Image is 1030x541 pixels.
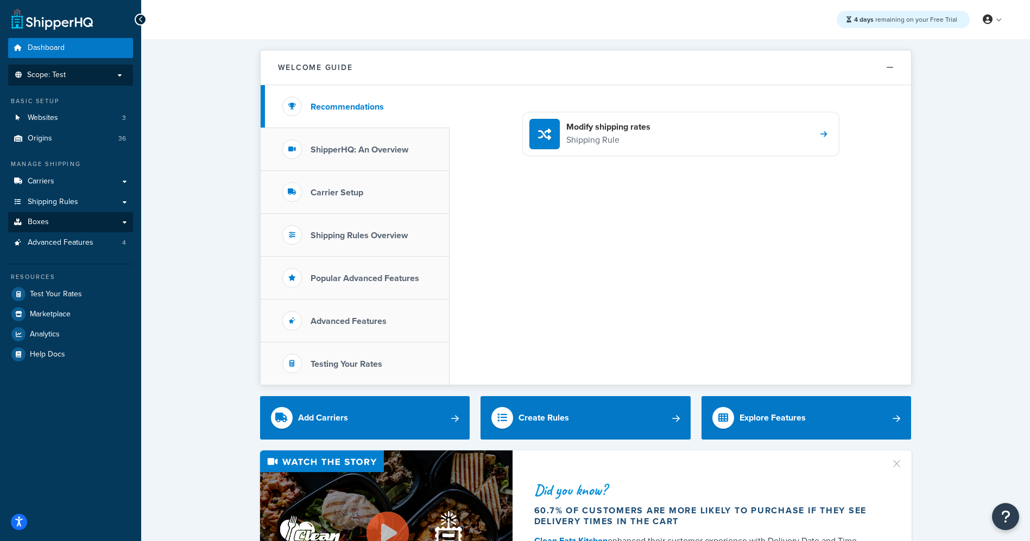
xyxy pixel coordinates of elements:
[311,316,387,326] h3: Advanced Features
[118,134,126,143] span: 36
[30,330,60,339] span: Analytics
[8,212,133,232] a: Boxes
[28,113,58,123] span: Websites
[534,482,877,498] div: Did you know?
[28,43,65,53] span: Dashboard
[311,359,382,369] h3: Testing Your Rates
[311,102,384,112] h3: Recommendations
[260,396,470,440] a: Add Carriers
[8,284,133,304] a: Test Your Rates
[8,129,133,149] a: Origins36
[519,410,569,425] div: Create Rules
[30,310,71,319] span: Marketplace
[8,108,133,128] li: Websites
[8,345,133,364] a: Help Docs
[8,304,133,324] a: Marketplace
[854,15,957,24] span: remaining on your Free Trial
[261,50,911,85] button: Welcome Guide
[481,396,691,440] a: Create Rules
[702,396,912,440] a: Explore Features
[8,192,133,212] a: Shipping Rules
[8,272,133,282] div: Resources
[740,410,806,425] div: Explore Features
[8,160,133,169] div: Manage Shipping
[311,145,408,155] h3: ShipperHQ: An Overview
[8,97,133,106] div: Basic Setup
[8,233,133,253] a: Advanced Features4
[30,350,65,359] span: Help Docs
[30,290,82,299] span: Test Your Rates
[8,38,133,58] a: Dashboard
[311,188,363,198] h3: Carrier Setup
[298,410,348,425] div: Add Carriers
[311,273,419,283] h3: Popular Advanced Features
[534,505,877,527] div: 60.7% of customers are more likely to purchase if they see delivery times in the cart
[566,121,650,133] h4: Modify shipping rates
[28,198,78,207] span: Shipping Rules
[27,71,66,80] span: Scope: Test
[278,63,353,72] h2: Welcome Guide
[28,134,52,143] span: Origins
[28,238,93,247] span: Advanced Features
[311,231,408,240] h3: Shipping Rules Overview
[8,171,133,192] a: Carriers
[122,113,126,123] span: 3
[566,133,650,147] p: Shipping Rule
[8,108,133,128] a: Websites3
[28,218,49,227] span: Boxes
[8,233,133,253] li: Advanced Features
[28,177,54,186] span: Carriers
[8,324,133,344] a: Analytics
[854,15,874,24] strong: 4 days
[992,503,1019,530] button: Open Resource Center
[122,238,126,247] span: 4
[8,129,133,149] li: Origins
